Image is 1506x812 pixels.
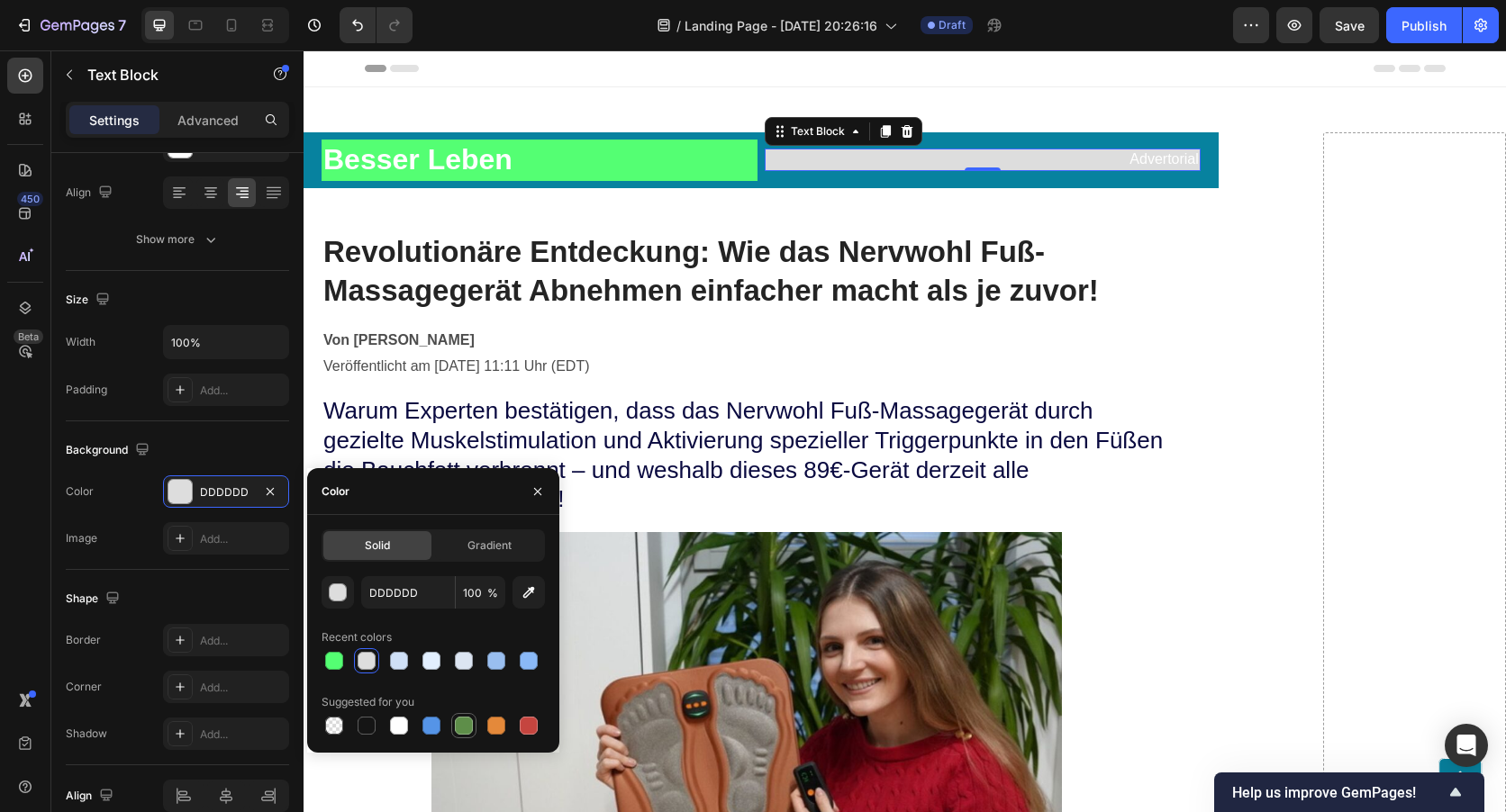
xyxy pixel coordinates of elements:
div: Add... [200,726,285,743]
div: Padding [66,382,107,398]
p: Settings [89,111,140,130]
button: 7 [7,7,134,43]
span: Gradient [467,537,512,554]
div: Width [66,334,95,350]
div: Add... [200,383,285,399]
span: Help us improve GemPages! [1232,784,1445,801]
span: Solid [365,537,390,554]
div: Background [66,438,153,463]
div: Add... [200,531,285,547]
span: Warum Experten bestätigen, dass das Nervwohl Fuß-Massagegerät durch gezielte Muskelstimulation un... [20,347,859,462]
button: Show survey - Help us improve GemPages! [1232,781,1466,803]
div: 450 [17,192,43,206]
div: Border [66,632,101,648]
button: Save [1320,7,1379,43]
span: Save [1335,18,1365,33]
span: / [676,16,681,35]
p: Veröffentlicht am [DATE] 11:11 Uhr (EDT) [20,303,866,329]
button: Show more [66,223,289,256]
p: Text Block [87,64,240,86]
p: Advertorial [463,100,895,119]
div: Show more [136,230,220,248]
span: Draft [939,17,966,33]
div: Align [66,181,116,205]
div: Color [66,483,94,500]
span: Landing Page - [DATE] 20:26:16 [685,16,877,35]
span: % [487,585,498,601]
strong: Revolutionäre Entdeckung: Wie das Nervwohl Fuß-Massagegerät Abnehmen einfacher macht als je zuvor! [20,185,795,257]
p: 7 [118,14,126,36]
div: Undo/Redo [340,7,413,43]
div: DDDDDD [200,484,252,501]
input: Eg: FFFFFF [361,576,455,609]
div: Align [66,784,117,808]
button: Publish [1386,7,1462,43]
input: Auto [164,326,288,358]
div: Corner [66,679,102,695]
div: Recent colors [322,629,392,645]
div: Size [66,288,113,312]
div: Text Block [484,73,545,89]
div: Add... [200,633,285,649]
div: Publish [1402,16,1447,35]
div: Add... [200,680,285,696]
div: Open Intercom Messenger [1445,724,1488,767]
strong: Von [PERSON_NAME] [20,282,171,297]
div: Suggested for you [322,694,414,710]
p: Advanced [177,111,239,130]
div: Beta [14,329,43,344]
div: Color [322,483,349,500]
div: Shadow [66,726,107,742]
div: Image [66,530,97,546]
div: Shape [66,587,123,611]
iframe: Design area [304,50,1506,812]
